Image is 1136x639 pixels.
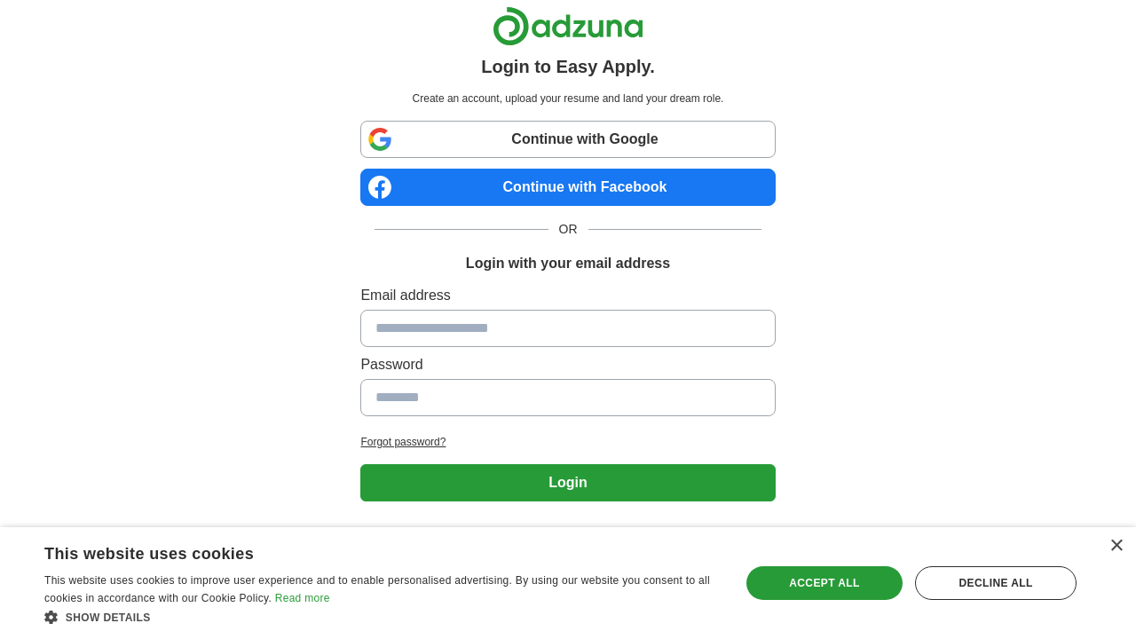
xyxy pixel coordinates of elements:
[364,91,771,106] p: Create an account, upload your resume and land your dream role.
[360,434,775,450] a: Forgot password?
[915,566,1077,600] div: Decline all
[360,285,775,306] label: Email address
[360,464,775,501] button: Login
[44,608,720,626] div: Show details
[481,53,655,80] h1: Login to Easy Apply.
[44,574,710,604] span: This website uses cookies to improve user experience and to enable personalised advertising. By u...
[360,354,775,375] label: Password
[360,169,775,206] a: Continue with Facebook
[746,566,903,600] div: Accept all
[493,6,643,46] img: Adzuna logo
[275,592,330,604] a: Read more, opens a new window
[360,121,775,158] a: Continue with Google
[466,253,670,274] h1: Login with your email address
[66,611,151,624] span: Show details
[1109,540,1123,553] div: Close
[548,220,588,239] span: OR
[44,538,675,564] div: This website uses cookies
